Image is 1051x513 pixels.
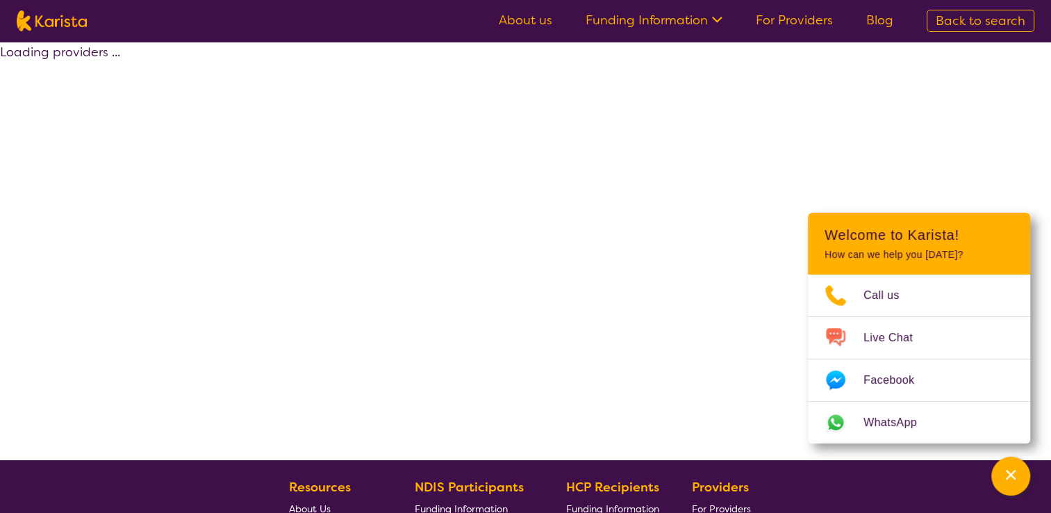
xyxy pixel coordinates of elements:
[756,12,833,28] a: For Providers
[289,479,351,496] b: Resources
[586,12,722,28] a: Funding Information
[927,10,1034,32] a: Back to search
[825,227,1013,243] h2: Welcome to Karista!
[825,249,1013,261] p: How can we help you [DATE]?
[566,479,659,496] b: HCP Recipients
[866,12,893,28] a: Blog
[808,213,1030,443] div: Channel Menu
[936,13,1025,29] span: Back to search
[863,285,916,306] span: Call us
[991,457,1030,496] button: Channel Menu
[863,327,929,348] span: Live Chat
[808,402,1030,443] a: Web link opens in a new tab.
[863,370,931,391] span: Facebook
[692,479,749,496] b: Providers
[863,412,934,433] span: WhatsApp
[415,479,524,496] b: NDIS Participants
[17,10,87,31] img: Karista logo
[808,275,1030,443] ul: Choose channel
[499,12,552,28] a: About us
